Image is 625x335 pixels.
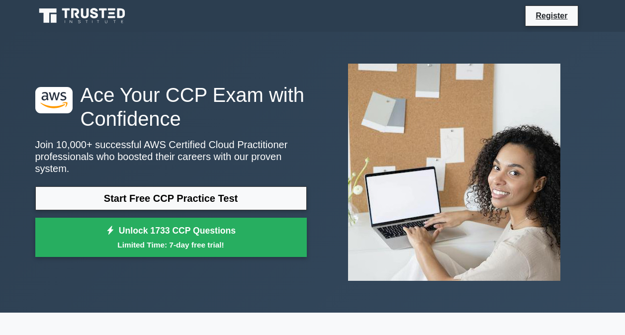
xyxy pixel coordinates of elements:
p: Join 10,000+ successful AWS Certified Cloud Practitioner professionals who boosted their careers ... [35,139,307,174]
h1: Ace Your CCP Exam with Confidence [35,83,307,131]
small: Limited Time: 7-day free trial! [48,239,294,251]
a: Register [530,9,573,22]
a: Start Free CCP Practice Test [35,186,307,210]
a: Unlock 1733 CCP QuestionsLimited Time: 7-day free trial! [35,218,307,257]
